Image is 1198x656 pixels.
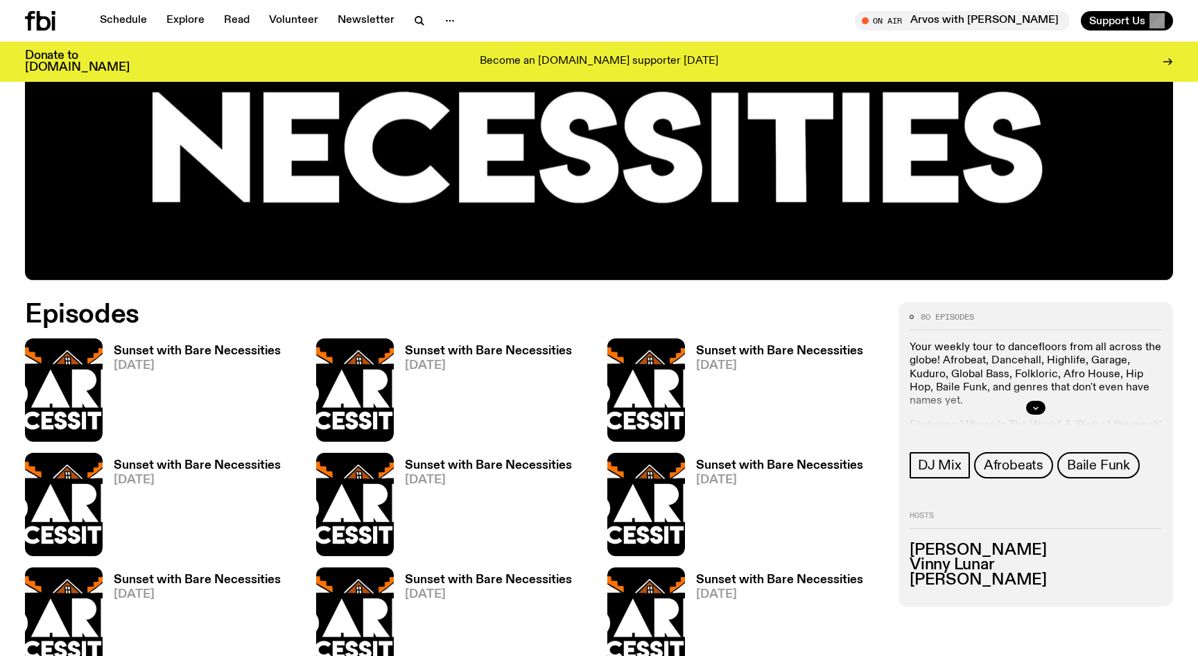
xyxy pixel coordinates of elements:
[696,589,863,601] span: [DATE]
[910,512,1162,528] h2: Hosts
[974,452,1053,478] a: Afrobeats
[1089,15,1145,27] span: Support Us
[607,453,685,556] img: Bare Necessities
[405,474,572,486] span: [DATE]
[405,589,572,601] span: [DATE]
[103,460,281,556] a: Sunset with Bare Necessities[DATE]
[921,313,974,321] span: 80 episodes
[405,574,572,586] h3: Sunset with Bare Necessities
[261,11,327,31] a: Volunteer
[696,345,863,357] h3: Sunset with Bare Necessities
[114,589,281,601] span: [DATE]
[696,360,863,372] span: [DATE]
[696,460,863,472] h3: Sunset with Bare Necessities
[405,360,572,372] span: [DATE]
[855,11,1070,31] button: On AirArvos with [PERSON_NAME]
[910,452,970,478] a: DJ Mix
[25,50,130,74] h3: Donate to [DOMAIN_NAME]
[114,345,281,357] h3: Sunset with Bare Necessities
[405,345,572,357] h3: Sunset with Bare Necessities
[984,458,1043,473] span: Afrobeats
[114,574,281,586] h3: Sunset with Bare Necessities
[114,474,281,486] span: [DATE]
[25,302,785,327] h2: Episodes
[158,11,213,31] a: Explore
[394,345,572,442] a: Sunset with Bare Necessities[DATE]
[685,345,863,442] a: Sunset with Bare Necessities[DATE]
[405,460,572,472] h3: Sunset with Bare Necessities
[92,11,155,31] a: Schedule
[114,360,281,372] span: [DATE]
[103,345,281,442] a: Sunset with Bare Necessities[DATE]
[910,573,1162,588] h3: [PERSON_NAME]
[910,543,1162,558] h3: [PERSON_NAME]
[1081,11,1173,31] button: Support Us
[910,341,1162,408] p: Your weekly tour to dancefloors from all across the globe! Afrobeat, Dancehall, Highlife, Garage,...
[114,460,281,472] h3: Sunset with Bare Necessities
[329,11,403,31] a: Newsletter
[696,574,863,586] h3: Sunset with Bare Necessities
[696,474,863,486] span: [DATE]
[316,453,394,556] img: Bare Necessities
[685,460,863,556] a: Sunset with Bare Necessities[DATE]
[316,338,394,442] img: Bare Necessities
[918,458,962,473] span: DJ Mix
[216,11,258,31] a: Read
[480,55,718,68] p: Become an [DOMAIN_NAME] supporter [DATE]
[394,460,572,556] a: Sunset with Bare Necessities[DATE]
[25,338,103,442] img: Bare Necessities
[607,338,685,442] img: Bare Necessities
[1067,458,1130,473] span: Baile Funk
[1057,452,1140,478] a: Baile Funk
[910,558,1162,573] h3: Vinny Lunar
[25,453,103,556] img: Bare Necessities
